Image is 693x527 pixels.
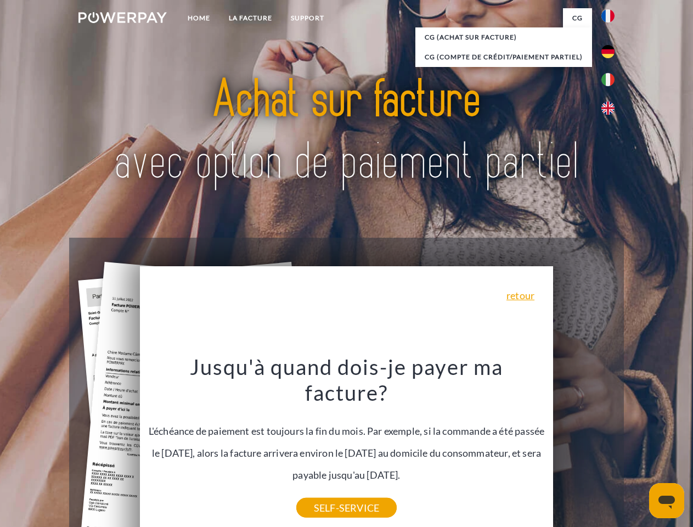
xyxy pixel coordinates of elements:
[563,8,592,28] a: CG
[506,290,534,300] a: retour
[601,9,615,23] img: fr
[219,8,281,28] a: LA FACTURE
[601,73,615,86] img: it
[78,12,167,23] img: logo-powerpay-white.svg
[296,498,397,518] a: SELF-SERVICE
[601,45,615,58] img: de
[281,8,334,28] a: Support
[178,8,219,28] a: Home
[415,27,592,47] a: CG (achat sur facture)
[147,354,547,406] h3: Jusqu'à quand dois-je payer ma facture?
[601,102,615,115] img: en
[649,483,684,518] iframe: Bouton de lancement de la fenêtre de messagerie
[415,47,592,67] a: CG (Compte de crédit/paiement partiel)
[105,53,588,210] img: title-powerpay_fr.svg
[147,354,547,508] div: L'échéance de paiement est toujours la fin du mois. Par exemple, si la commande a été passée le [...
